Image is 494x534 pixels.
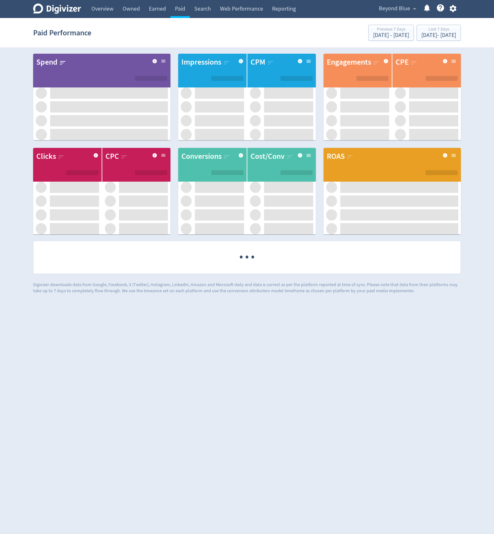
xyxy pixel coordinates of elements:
button: Beyond Blue [377,4,418,14]
div: CPM [251,57,265,68]
p: Digivizer downloads data from Google, Facebook, X (Twitter), Instagram, LinkedIn, Amazon and Micr... [33,282,461,294]
div: [DATE] - [DATE] [373,32,409,38]
div: ROAS [327,151,345,162]
span: · [244,241,250,274]
div: CPE [396,57,409,68]
div: Cost/Conv [251,151,285,162]
div: CPC [105,151,119,162]
div: Conversions [181,151,222,162]
div: [DATE] - [DATE] [421,32,456,38]
button: Last 7 Days[DATE]- [DATE] [416,25,461,41]
span: · [250,241,256,274]
div: Spend [36,57,58,68]
div: Previous 7 Days [373,27,409,32]
span: Beyond Blue [379,4,410,14]
span: expand_more [412,6,417,12]
button: Previous 7 Days[DATE] - [DATE] [368,25,414,41]
h1: Paid Performance [33,23,91,43]
span: · [238,241,244,274]
div: Impressions [181,57,221,68]
div: Last 7 Days [421,27,456,32]
div: Engagements [327,57,371,68]
div: Clicks [36,151,56,162]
